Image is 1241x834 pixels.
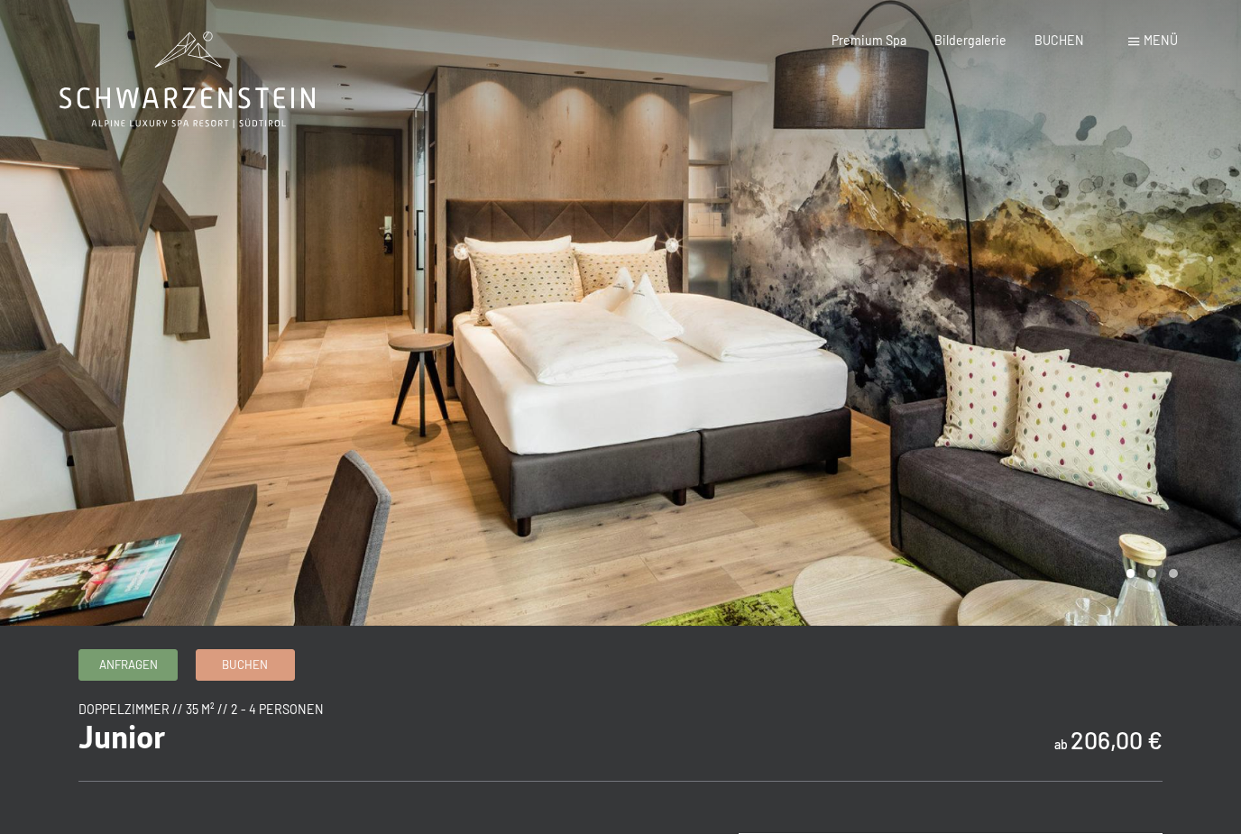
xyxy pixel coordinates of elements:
[197,650,294,680] a: Buchen
[832,32,906,48] a: Premium Spa
[222,656,268,673] span: Buchen
[78,719,165,756] span: Junior
[1071,725,1163,754] b: 206,00 €
[79,650,177,680] a: Anfragen
[99,656,158,673] span: Anfragen
[934,32,1007,48] a: Bildergalerie
[78,701,324,717] span: Doppelzimmer // 35 m² // 2 - 4 Personen
[1054,737,1068,752] span: ab
[1034,32,1084,48] a: BUCHEN
[1144,32,1178,48] span: Menü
